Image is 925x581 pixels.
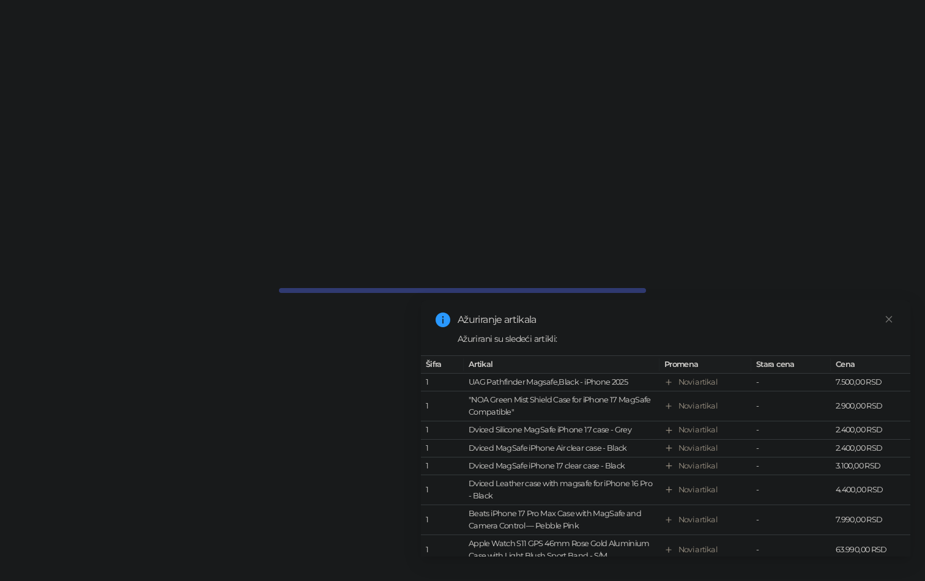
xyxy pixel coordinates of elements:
[678,442,717,454] div: Novi artikal
[678,376,717,388] div: Novi artikal
[751,391,831,421] td: -
[678,424,717,436] div: Novi artikal
[421,374,464,391] td: 1
[464,457,659,475] td: Dviced MagSafe iPhone 17 clear case - Black
[464,439,659,457] td: Dviced MagSafe iPhone Air clear case - Black
[678,544,717,556] div: Novi artikal
[421,421,464,439] td: 1
[751,457,831,475] td: -
[751,374,831,391] td: -
[458,332,896,346] div: Ažurirani su sledeći artikli:
[831,457,910,475] td: 3.100,00 RSD
[831,505,910,535] td: 7.990,00 RSD
[831,421,910,439] td: 2.400,00 RSD
[421,439,464,457] td: 1
[464,356,659,374] th: Artikal
[831,475,910,505] td: 4.400,00 RSD
[464,505,659,535] td: Beats iPhone 17 Pro Max Case with MagSafe and Camera Control — Pebble Pink
[421,505,464,535] td: 1
[458,313,896,327] div: Ažuriranje artikala
[464,374,659,391] td: UAG Pathfinder Magsafe,Black - iPhone 2025
[464,421,659,439] td: Dviced Silicone MagSafe iPhone 17 case - Grey
[436,313,450,327] span: info-circle
[751,439,831,457] td: -
[751,535,831,565] td: -
[421,535,464,565] td: 1
[678,400,717,412] div: Novi artikal
[678,514,717,526] div: Novi artikal
[421,391,464,421] td: 1
[882,313,896,326] a: Close
[831,439,910,457] td: 2.400,00 RSD
[678,460,717,472] div: Novi artikal
[751,421,831,439] td: -
[464,391,659,421] td: "NOA Green Mist Shield Case for iPhone 17 MagSafe Compatible"
[831,391,910,421] td: 2.900,00 RSD
[659,356,751,374] th: Promena
[885,315,893,324] span: close
[678,484,717,496] div: Novi artikal
[421,475,464,505] td: 1
[831,356,910,374] th: Cena
[421,457,464,475] td: 1
[464,535,659,565] td: Apple Watch S11 GPS 46mm Rose Gold Aluminium Case with Light Blush Sport Band - S/M
[464,475,659,505] td: Dviced Leather case with magsafe for iPhone 16 Pro - Black
[831,535,910,565] td: 63.990,00 RSD
[421,356,464,374] th: Šifra
[751,356,831,374] th: Stara cena
[751,505,831,535] td: -
[831,374,910,391] td: 7.500,00 RSD
[751,475,831,505] td: -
